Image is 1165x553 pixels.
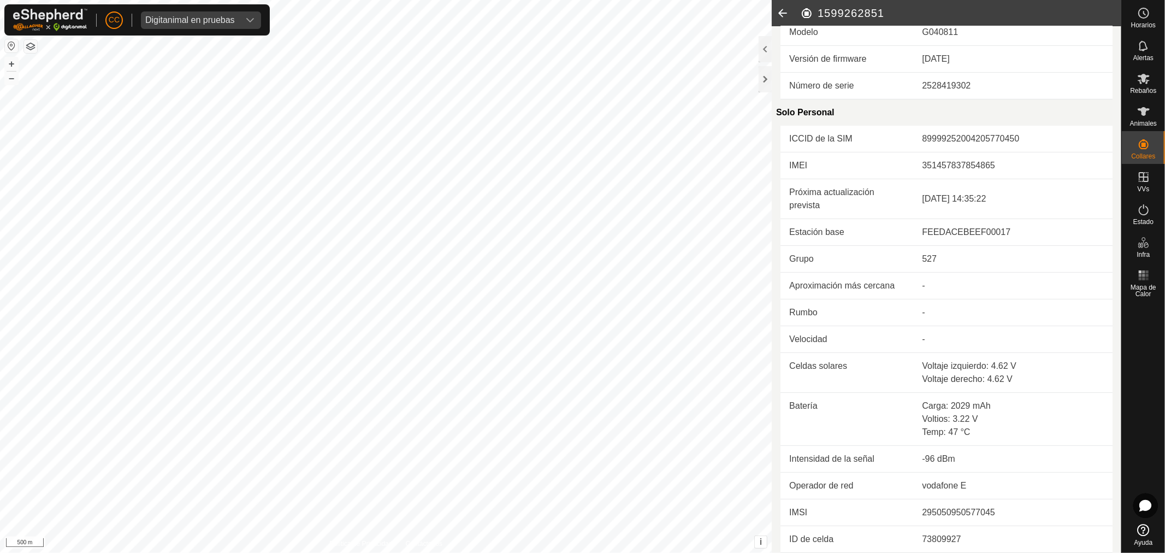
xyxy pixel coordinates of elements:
[329,539,392,549] a: Política de Privacidad
[1130,87,1156,94] span: Rebaños
[780,326,913,353] td: Velocidad
[1130,120,1157,127] span: Animales
[913,299,1113,326] td: -
[1131,153,1155,160] span: Collares
[780,19,913,46] td: Modelo
[913,326,1113,353] td: -
[5,39,18,52] button: Restablecer Mapa
[1122,520,1165,550] a: Ayuda
[922,79,1104,92] div: 2528419302
[1125,284,1162,297] span: Mapa de Calor
[922,399,1104,413] div: Carga: 2029 mAh
[780,179,913,219] td: Próxima actualización prevista
[913,152,1113,179] td: 351457837854865
[913,219,1113,246] td: FEEDACEBEEF00017
[776,99,1113,126] div: Solo Personal
[922,426,1104,439] div: Temp: 47 °C
[1137,251,1150,258] span: Infra
[406,539,442,549] a: Contáctenos
[922,413,1104,426] div: Voltios: 3.22 V
[913,526,1113,553] td: 73809927
[780,126,913,152] td: ICCID de la SIM
[755,536,767,548] button: i
[1137,186,1149,192] span: VVs
[913,246,1113,273] td: 527
[239,11,261,29] div: dropdown trigger
[5,57,18,70] button: +
[913,499,1113,526] td: 295050950577045
[1131,22,1156,28] span: Horarios
[780,446,913,473] td: Intensidad de la señal
[780,46,913,73] td: Versión de firmware
[780,499,913,526] td: IMSI
[913,126,1113,152] td: 89999252004205770450
[141,11,239,29] span: Digitanimal en pruebas
[913,273,1113,299] td: -
[780,393,913,446] td: Batería
[1134,539,1153,546] span: Ayuda
[5,72,18,85] button: –
[780,299,913,326] td: Rumbo
[780,73,913,99] td: Número de serie
[913,446,1113,473] td: -96 dBm
[913,473,1113,499] td: vodafone E
[760,537,762,546] span: i
[913,179,1113,219] td: [DATE] 14:35:22
[24,40,37,53] button: Capas del Mapa
[922,52,1104,66] div: [DATE]
[780,526,913,553] td: ID de celda
[109,14,120,26] span: CC
[780,219,913,246] td: Estación base
[780,246,913,273] td: Grupo
[780,473,913,499] td: Operador de red
[780,152,913,179] td: IMEI
[13,9,87,31] img: Logo Gallagher
[922,360,1104,373] div: Voltaje izquierdo: 4.62 V
[780,273,913,299] td: Aproximación más cercana
[922,26,1104,39] div: G040811
[1133,55,1154,61] span: Alertas
[1133,219,1154,225] span: Estado
[800,7,1121,20] h2: 1599262851
[922,373,1104,386] div: Voltaje derecho: 4.62 V
[145,16,235,25] div: Digitanimal en pruebas
[780,353,913,393] td: Celdas solares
